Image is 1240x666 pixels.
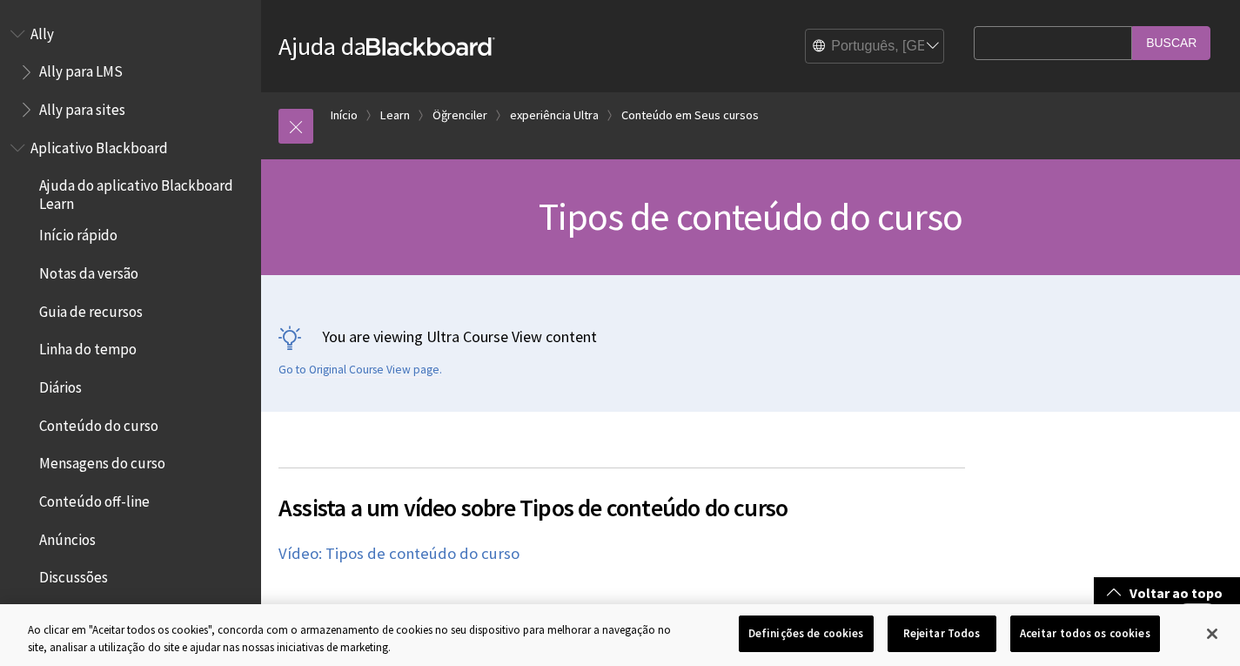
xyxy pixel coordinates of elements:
[28,622,682,656] div: Ao clicar em "Aceitar todos os cookies", concorda com o armazenamento de cookies no seu dispositi...
[39,259,138,282] span: Notas da versão
[539,192,962,240] span: Tipos de conteúdo do curso
[39,221,117,245] span: Início rápido
[380,104,410,126] a: Learn
[39,563,108,587] span: Discussões
[39,172,249,212] span: Ajuda do aplicativo Blackboard Learn
[278,30,495,62] a: Ajuda daBlackboard
[1010,616,1160,652] button: Aceitar todos os cookies
[806,30,945,64] select: Site Language Selector
[278,362,442,378] a: Go to Original Course View page.
[1132,26,1210,60] input: Buscar
[1193,615,1231,653] button: Fechar
[331,104,358,126] a: Início
[30,133,168,157] span: Aplicativo Blackboard
[39,297,143,320] span: Guia de recursos
[30,19,54,43] span: Ally
[39,601,146,624] span: Datas de entrega
[39,373,82,396] span: Diários
[278,543,519,564] a: Vídeo: Tipos de conteúdo do curso
[39,487,150,510] span: Conteúdo off-line
[39,411,158,434] span: Conteúdo do curso
[39,57,123,81] span: Ally para LMS
[510,104,599,126] a: experiência Ultra
[39,449,165,473] span: Mensagens do curso
[278,326,1223,347] p: You are viewing Ultra Course View content
[10,19,251,124] nav: Book outline for Anthology Ally Help
[39,95,125,118] span: Ally para sites
[888,616,996,652] button: Rejeitar Todos
[432,104,487,126] a: Öğrenciler
[39,525,96,548] span: Anúncios
[278,468,965,526] h2: Assista a um vídeo sobre Tipos de conteúdo do curso
[366,37,495,56] strong: Blackboard
[1094,577,1240,609] a: Voltar ao topo
[39,335,137,359] span: Linha do tempo
[621,104,759,126] a: Conteúdo em Seus cursos
[739,616,874,652] button: Definições de cookies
